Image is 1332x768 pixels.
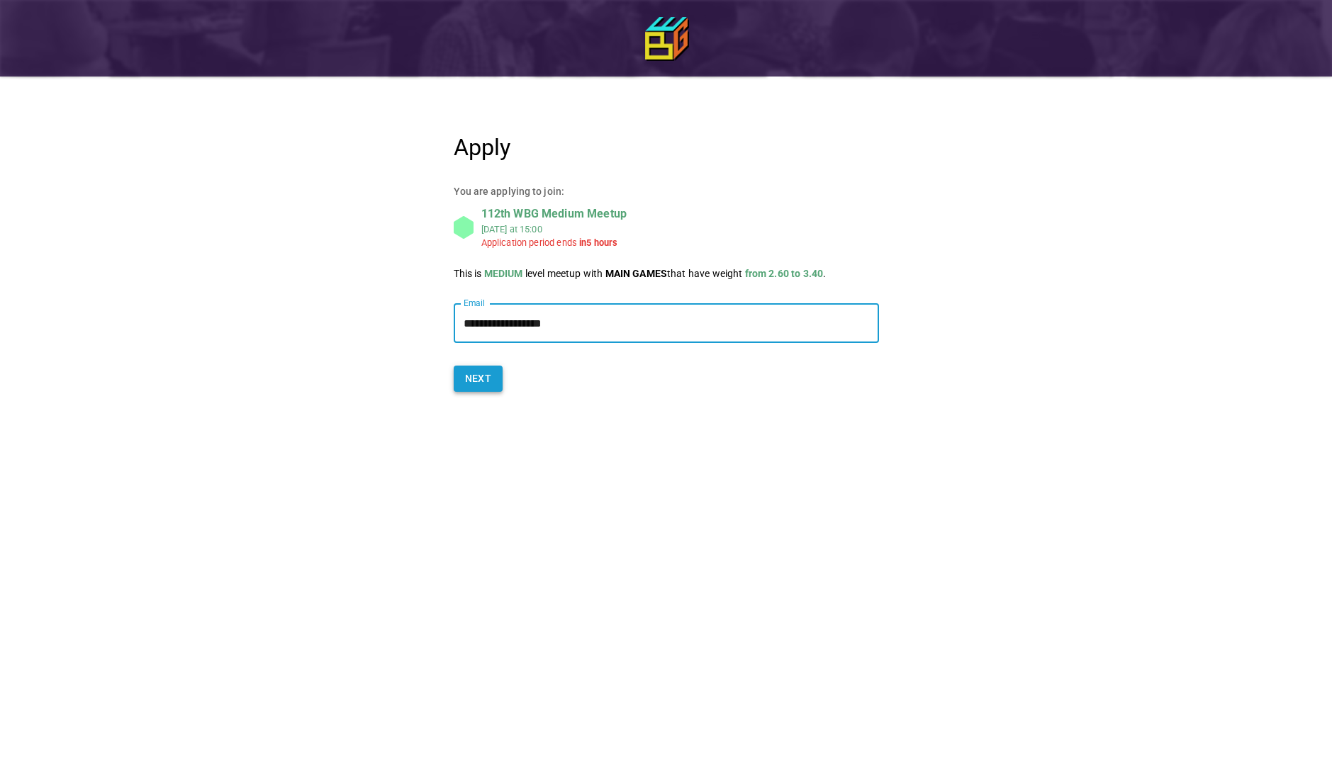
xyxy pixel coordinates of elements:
[645,17,688,60] img: icon64.png
[605,268,668,279] p: MAIN GAME S
[484,268,523,279] div: MEDIUM
[745,268,824,279] div: from 2.60 to 3.40
[454,184,644,200] h6: You are applying to join:
[481,222,627,236] div: at
[520,224,542,235] div: 15:00
[454,133,879,162] h4: Apply
[481,205,627,222] div: 112th WBG Medium Meetup
[579,237,617,248] b: in 5 hours
[454,366,503,392] button: Next
[481,236,519,249] div: Application period ends
[481,224,508,235] div: [DATE]
[454,266,879,281] p: This is level meetup with that have weight .
[464,297,486,309] label: Email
